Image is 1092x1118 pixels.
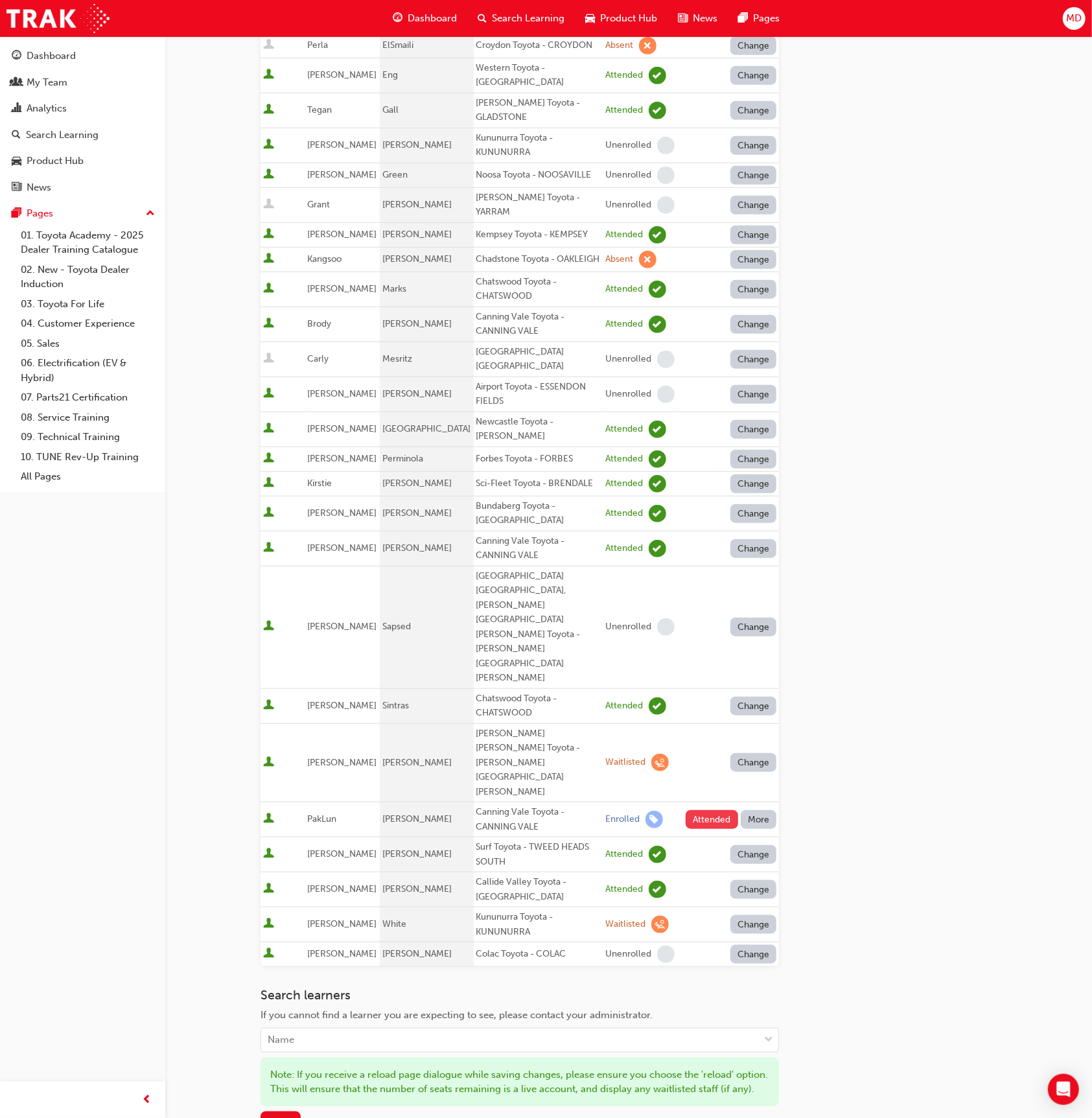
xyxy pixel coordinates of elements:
span: learningRecordVerb_NONE-icon [657,351,675,368]
a: news-iconNews [668,5,728,32]
span: [PERSON_NAME] [382,318,452,329]
button: Change [730,420,777,439]
a: 01. Toyota Academy - 2025 Dealer Training Catalogue [16,226,160,260]
a: Trak [6,4,110,33]
span: [PERSON_NAME] [382,883,452,894]
button: Change [730,66,777,85]
div: Forbes Toyota - FORBES [476,452,601,467]
span: search-icon [12,130,21,141]
span: Perminola [382,453,423,464]
button: Change [730,880,777,899]
div: Pages [27,206,53,221]
a: 06. Electrification (EV & Hybrid) [16,353,160,388]
button: Change [730,315,777,334]
span: down-icon [764,1032,773,1049]
span: up-icon [146,205,155,222]
span: [PERSON_NAME] [382,253,452,264]
button: Change [730,474,777,493]
span: Kirstie [307,478,332,489]
div: Newcastle Toyota - [PERSON_NAME] [476,415,601,444]
a: 09. Technical Training [16,427,160,447]
span: pages-icon [738,10,748,27]
span: MD [1066,11,1082,26]
span: learningRecordVerb_ATTEND-icon [649,881,666,898]
div: Canning Vale Toyota - CANNING VALE [476,805,601,834]
span: Perla [307,40,328,51]
span: learningRecordVerb_NONE-icon [657,618,675,636]
span: User is active [263,139,274,152]
span: [PERSON_NAME] [307,283,377,294]
div: Analytics [27,101,67,116]
div: Attended [606,883,644,896]
button: Attended [686,810,738,829]
span: [PERSON_NAME] [307,848,377,859]
div: Attended [606,507,644,520]
span: User is active [263,756,274,769]
div: Croydon Toyota - CROYDON [476,38,601,53]
button: Change [730,166,777,185]
div: Chadstone Toyota - OAKLEIGH [476,252,601,267]
span: learningRecordVerb_ATTEND-icon [649,475,666,493]
span: User is inactive [263,353,274,366]
span: User is inactive [263,39,274,52]
span: Dashboard [408,11,457,26]
span: learningRecordVerb_ATTEND-icon [649,316,666,333]
div: Waitlisted [606,918,646,931]
a: 05. Sales [16,334,160,354]
div: Enrolled [606,813,640,826]
div: Absent [606,40,634,52]
a: All Pages [16,467,160,487]
span: Eng [382,69,398,80]
div: Western Toyota - [GEOGRAPHIC_DATA] [476,61,601,90]
a: guage-iconDashboard [382,5,467,32]
button: Change [730,697,777,716]
span: Mesritz [382,353,412,364]
span: Gall [382,104,399,115]
span: learningRecordVerb_ATTEND-icon [649,102,666,119]
div: Dashboard [27,49,76,64]
div: Name [268,1033,294,1048]
span: learningRecordVerb_ATTEND-icon [649,846,666,863]
span: User is inactive [263,198,274,211]
button: Change [730,226,777,244]
span: learningRecordVerb_NONE-icon [657,167,675,184]
span: news-icon [678,10,688,27]
span: pages-icon [12,208,21,220]
div: Kempsey Toyota - KEMPSEY [476,227,601,242]
div: Search Learning [26,128,99,143]
span: search-icon [478,10,487,27]
span: learningRecordVerb_ATTEND-icon [649,697,666,715]
span: learningRecordVerb_ATTEND-icon [649,540,666,557]
a: 03. Toyota For Life [16,294,160,314]
div: [PERSON_NAME] Toyota - YARRAM [476,191,601,220]
div: Attended [606,453,644,465]
button: Change [730,945,777,964]
button: Change [730,539,777,558]
div: [PERSON_NAME] Toyota - GLADSTONE [476,96,601,125]
span: [PERSON_NAME] [307,453,377,464]
span: Sintras [382,700,409,711]
span: learningRecordVerb_ATTEND-icon [649,281,666,298]
span: [PERSON_NAME] [382,199,452,210]
span: Product Hub [600,11,657,26]
button: Change [730,280,777,299]
span: [PERSON_NAME] [307,229,377,240]
span: learningRecordVerb_ENROLL-icon [645,811,663,828]
span: User is active [263,813,274,826]
span: If you cannot find a learner you are expecting to see, please contact your administrator. [261,1009,653,1021]
span: learningRecordVerb_ATTEND-icon [649,505,666,522]
span: User is active [263,883,274,896]
a: pages-iconPages [728,5,790,32]
span: learningRecordVerb_ABSENT-icon [639,37,656,54]
span: Carly [307,353,329,364]
div: Attended [606,848,644,861]
span: User is active [263,253,274,266]
span: learningRecordVerb_WAITLIST-icon [651,916,669,933]
div: Product Hub [27,154,84,169]
div: Unenrolled [606,948,652,961]
div: Attended [606,69,644,82]
div: Colac Toyota - COLAC [476,947,601,962]
button: Change [730,504,777,523]
div: Attended [606,478,644,490]
span: User is active [263,104,274,117]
